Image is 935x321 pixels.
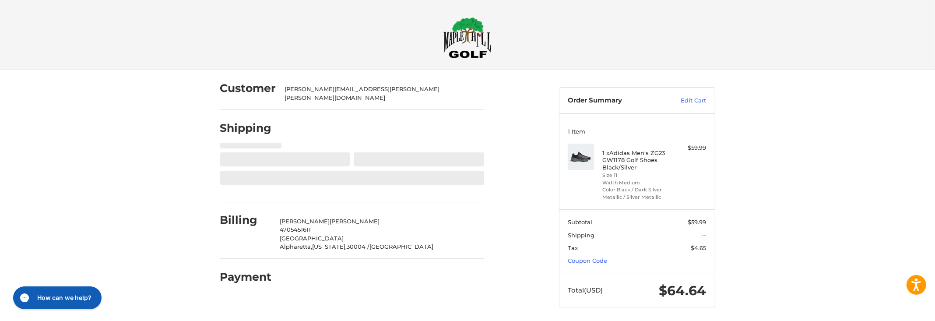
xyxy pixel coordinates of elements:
li: Size 11 [602,172,669,179]
span: Shipping [568,232,594,239]
span: $59.99 [688,219,706,226]
span: Total (USD) [568,286,603,294]
h2: Billing [220,213,271,227]
span: Tax [568,244,578,251]
span: 4705451611 [280,226,311,233]
img: Maple Hill Golf [443,17,492,58]
a: Edit Cart [662,96,706,105]
span: $64.64 [659,282,706,299]
h2: Customer [220,81,276,95]
span: Alpharetta, [280,243,312,250]
div: $59.99 [671,144,706,152]
h2: Shipping [220,121,272,135]
a: Coupon Code [568,257,607,264]
span: [GEOGRAPHIC_DATA] [369,243,433,250]
h3: 1 Item [568,128,706,135]
iframe: Gorgias live chat messenger [9,283,104,312]
span: [US_STATE], [312,243,347,250]
li: Width Medium [602,179,669,187]
li: Color Black / Dark Silver Metallic / Silver Metallic [602,186,669,201]
div: [PERSON_NAME][EMAIL_ADDRESS][PERSON_NAME][PERSON_NAME][DOMAIN_NAME] [285,85,475,102]
span: $4.65 [691,244,706,251]
span: 30004 / [347,243,369,250]
span: -- [702,232,706,239]
h4: 1 x Adidas Men's ZG23 GW1178 Golf Shoes Black/Silver [602,149,669,171]
span: [PERSON_NAME] [330,218,380,225]
span: [PERSON_NAME] [280,218,330,225]
span: [GEOGRAPHIC_DATA] [280,235,344,242]
span: Subtotal [568,219,592,226]
h2: Payment [220,270,272,284]
h3: Order Summary [568,96,662,105]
